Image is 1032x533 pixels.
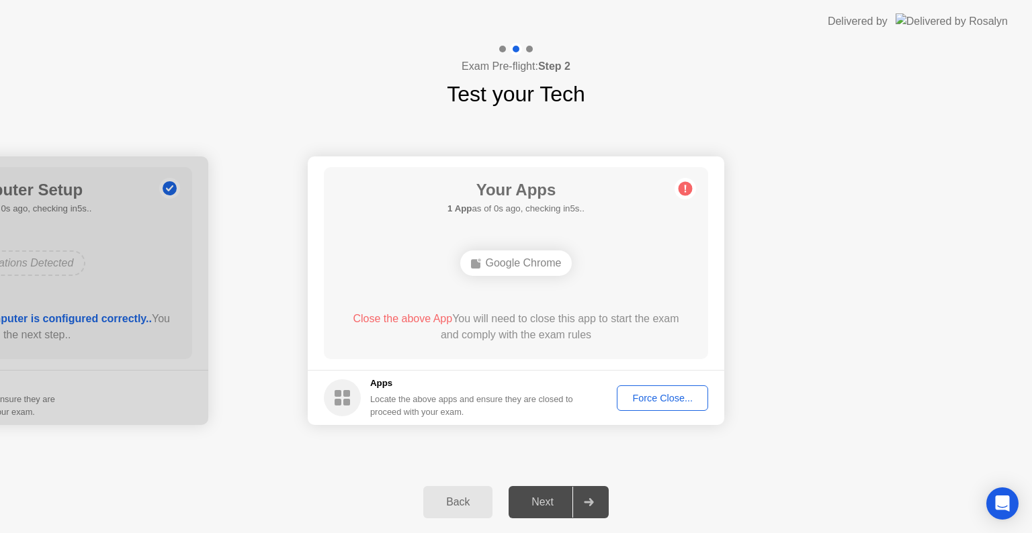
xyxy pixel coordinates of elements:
h1: Your Apps [447,178,585,202]
div: Force Close... [621,393,703,403]
button: Back [423,486,492,518]
div: You will need to close this app to start the exam and comply with the exam rules [343,311,689,343]
div: Locate the above apps and ensure they are closed to proceed with your exam. [370,393,574,418]
h1: Test your Tech [447,78,585,110]
span: Close the above App [353,313,452,324]
b: Step 2 [538,60,570,72]
div: Next [513,496,572,508]
b: 1 App [447,203,472,213]
button: Force Close... [617,385,708,411]
img: Delivered by Rosalyn [896,13,1008,29]
button: Next [509,486,609,518]
h5: Apps [370,377,574,390]
h4: Exam Pre-flight: [462,58,570,75]
div: Back [427,496,488,508]
h5: as of 0s ago, checking in5s.. [447,202,585,215]
div: Open Intercom Messenger [986,487,1019,520]
div: Delivered by [828,13,888,30]
div: Google Chrome [460,250,572,276]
